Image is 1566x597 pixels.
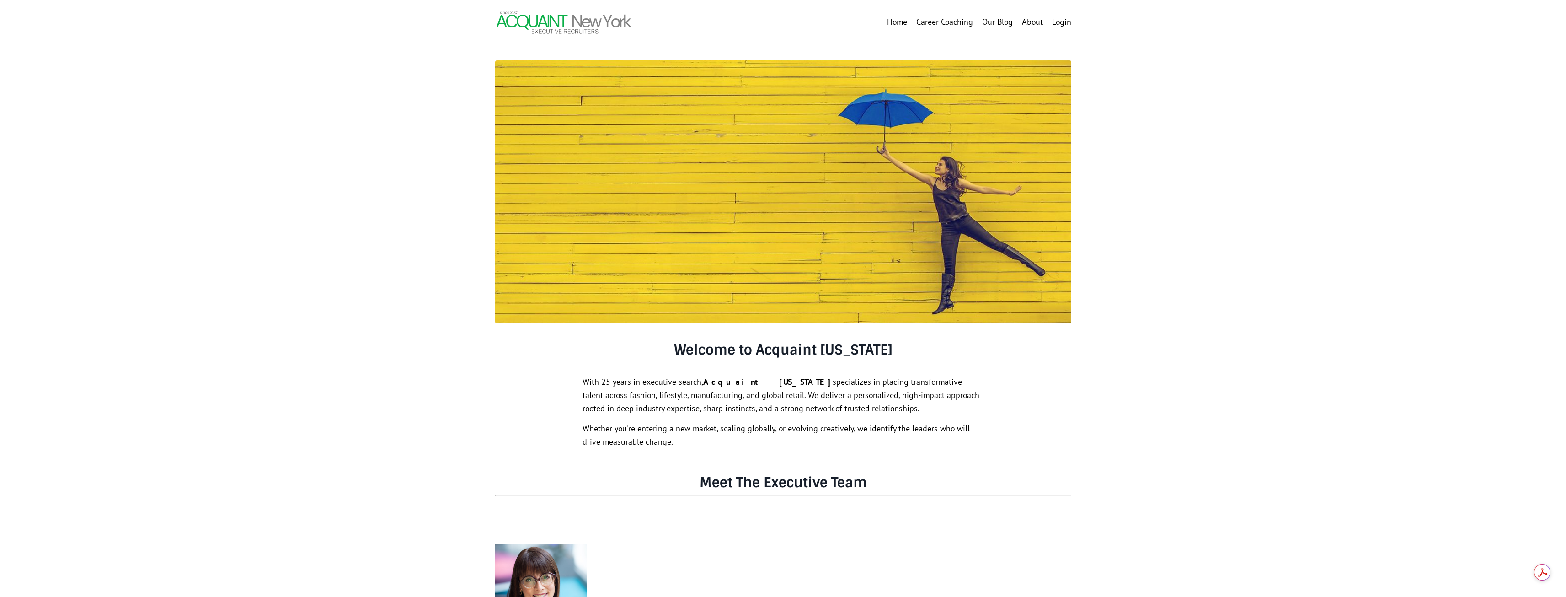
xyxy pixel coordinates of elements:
a: About [1022,16,1043,29]
a: Login [1052,16,1071,27]
a: Our Blog [982,16,1013,29]
h3: Welcome to Acquaint [US_STATE] [569,342,998,358]
a: Home [887,16,907,29]
p: Whether you're entering a new market, scaling globally, or evolving creatively, we identify the l... [583,422,984,449]
h3: Meet The Executive Team [495,474,1071,491]
a: Career Coaching [916,16,973,29]
img: Header Logo [495,9,632,35]
p: With 25 years in executive search, specializes in placing transformative talent across fashion, l... [583,376,984,415]
strong: Acquaint [US_STATE] [703,376,833,387]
